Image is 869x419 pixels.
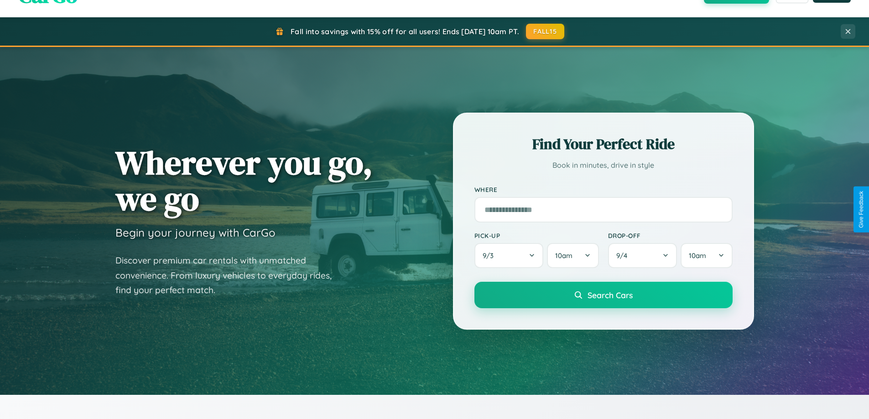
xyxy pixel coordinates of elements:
span: 9 / 3 [483,251,498,260]
span: Search Cars [588,290,633,300]
p: Discover premium car rentals with unmatched convenience. From luxury vehicles to everyday rides, ... [115,253,343,298]
label: Pick-up [474,232,599,239]
h2: Find Your Perfect Ride [474,134,733,154]
button: Search Cars [474,282,733,308]
span: 9 / 4 [616,251,632,260]
button: FALL15 [526,24,564,39]
span: 10am [555,251,572,260]
label: Where [474,186,733,193]
button: 9/3 [474,243,544,268]
span: 10am [689,251,706,260]
button: 9/4 [608,243,677,268]
span: Fall into savings with 15% off for all users! Ends [DATE] 10am PT. [291,27,519,36]
p: Book in minutes, drive in style [474,159,733,172]
div: Give Feedback [858,191,864,228]
button: 10am [547,243,598,268]
label: Drop-off [608,232,733,239]
h1: Wherever you go, we go [115,145,373,217]
button: 10am [681,243,732,268]
h3: Begin your journey with CarGo [115,226,276,239]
